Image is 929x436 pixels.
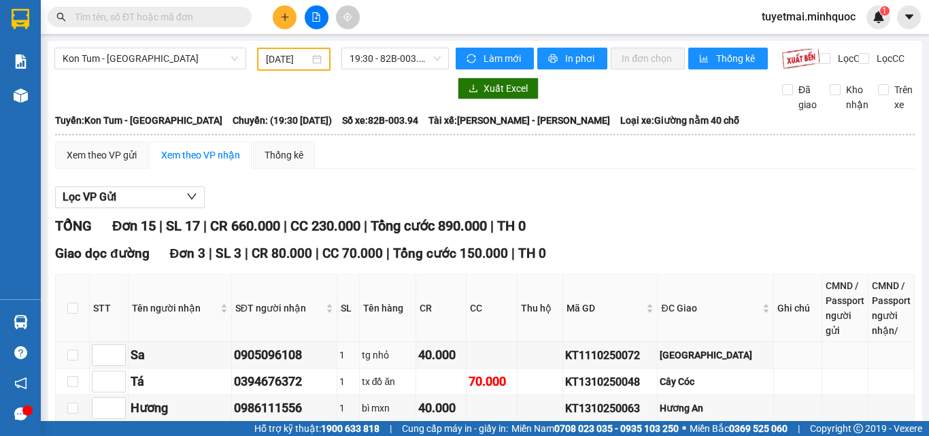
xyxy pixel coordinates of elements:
[210,218,280,234] span: CR 660.000
[362,401,414,416] div: bì mxn
[311,12,321,22] span: file-add
[350,48,441,69] span: 19:30 - 82B-003.94
[793,82,822,112] span: Đã giao
[371,218,487,234] span: Tổng cước 890.000
[497,218,526,234] span: TH 0
[67,148,137,163] div: Xem theo VP gửi
[63,48,238,69] span: Kon Tum - Đà Nẵng
[841,82,874,112] span: Kho nhận
[131,399,229,418] div: Hương
[129,342,232,369] td: Sa
[889,82,918,112] span: Trên xe
[14,377,27,390] span: notification
[186,191,197,202] span: down
[55,115,222,126] b: Tuyến: Kon Tum - [GEOGRAPHIC_DATA]
[458,78,539,99] button: downloadXuất Excel
[339,374,356,389] div: 1
[484,81,528,96] span: Xuất Excel
[216,246,241,261] span: SL 3
[273,5,297,29] button: plus
[316,246,319,261] span: |
[266,52,309,67] input: 13/10/2025
[280,12,290,22] span: plus
[537,48,607,69] button: printerIn phơi
[518,275,563,342] th: Thu hộ
[565,51,596,66] span: In phơi
[484,51,523,66] span: Làm mới
[567,301,644,316] span: Mã GD
[131,346,229,365] div: Sa
[518,246,546,261] span: TH 0
[14,346,27,359] span: question-circle
[321,423,379,434] strong: 1900 633 818
[234,399,335,418] div: 0986111556
[390,421,392,436] span: |
[254,421,379,436] span: Hỗ trợ kỹ thuật:
[854,424,863,433] span: copyright
[469,372,514,391] div: 70.000
[565,347,656,364] div: KT1110250072
[305,5,328,29] button: file-add
[467,275,517,342] th: CC
[132,301,218,316] span: Tên người nhận
[386,246,390,261] span: |
[12,9,29,29] img: logo-vxr
[393,246,508,261] span: Tổng cước 150.000
[129,369,232,395] td: Tá
[232,395,338,422] td: 0986111556
[233,113,332,128] span: Chuyến: (19:30 [DATE])
[55,246,150,261] span: Giao dọc đường
[903,11,915,23] span: caret-down
[871,51,907,66] span: Lọc CC
[873,11,885,23] img: icon-new-feature
[234,372,335,391] div: 0394676372
[131,372,229,391] div: Tá
[511,421,679,436] span: Miền Nam
[490,218,494,234] span: |
[402,421,508,436] span: Cung cấp máy in - giấy in:
[563,369,658,395] td: KT1310250048
[548,54,560,65] span: printer
[456,48,534,69] button: syncLàm mới
[234,346,335,365] div: 0905096108
[416,275,467,342] th: CR
[798,421,800,436] span: |
[565,400,656,417] div: KT1310250063
[364,218,367,234] span: |
[290,218,360,234] span: CC 230.000
[826,278,864,338] div: CMND / Passport người gửi
[55,218,92,234] span: TỔNG
[129,395,232,422] td: Hương
[565,373,656,390] div: KT1310250048
[660,348,771,363] div: [GEOGRAPHIC_DATA]
[75,10,235,24] input: Tìm tên, số ĐT hoặc mã đơn
[265,148,303,163] div: Thống kê
[166,218,200,234] span: SL 17
[660,374,771,389] div: Cây Cóc
[284,218,287,234] span: |
[882,6,887,16] span: 1
[14,88,28,103] img: warehouse-icon
[336,5,360,29] button: aim
[14,407,27,420] span: message
[832,51,868,66] span: Lọc CR
[245,246,248,261] span: |
[781,48,820,69] img: 9k=
[563,342,658,369] td: KT1110250072
[661,301,760,316] span: ĐC Giao
[729,423,788,434] strong: 0369 525 060
[322,246,383,261] span: CC 70.000
[699,54,711,65] span: bar-chart
[112,218,156,234] span: Đơn 15
[342,113,418,128] span: Số xe: 82B-003.94
[252,246,312,261] span: CR 80.000
[611,48,685,69] button: In đơn chọn
[897,5,921,29] button: caret-down
[170,246,206,261] span: Đơn 3
[232,369,338,395] td: 0394676372
[660,401,771,416] div: Hương An
[90,275,129,342] th: STT
[209,246,212,261] span: |
[360,275,417,342] th: Tên hàng
[56,12,66,22] span: search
